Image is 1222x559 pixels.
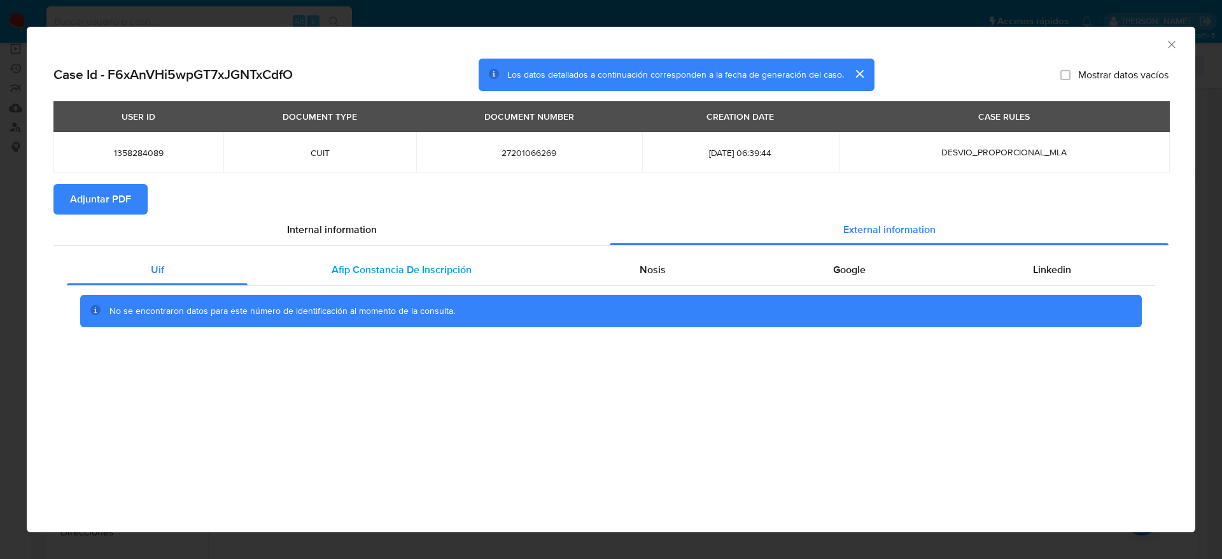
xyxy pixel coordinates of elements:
h2: Case Id - F6xAnVHi5wpGT7xJGNTxCdfO [53,66,293,83]
span: Google [833,262,866,277]
input: Mostrar datos vacíos [1060,69,1071,80]
span: [DATE] 06:39:44 [657,147,824,159]
div: CREATION DATE [699,106,782,127]
span: Linkedin [1033,262,1071,277]
div: DOCUMENT NUMBER [477,106,582,127]
span: Adjuntar PDF [70,185,131,213]
div: closure-recommendation-modal [27,27,1195,532]
span: Mostrar datos vacíos [1078,68,1169,81]
span: CUIT [239,147,401,159]
div: CASE RULES [971,106,1037,127]
div: Detailed external info [67,255,1155,285]
span: No se encontraron datos para este número de identificación al momento de la consulta. [109,304,455,317]
span: 1358284089 [69,147,208,159]
button: Cerrar ventana [1165,38,1177,50]
span: DESVIO_PROPORCIONAL_MLA [941,146,1067,159]
div: DOCUMENT TYPE [275,106,365,127]
button: Adjuntar PDF [53,184,148,215]
span: Afip Constancia De Inscripción [332,262,472,277]
div: Detailed info [53,215,1169,245]
span: Uif [151,262,164,277]
span: Internal information [287,222,377,237]
div: USER ID [114,106,163,127]
span: 27201066269 [432,147,626,159]
span: External information [843,222,936,237]
button: cerrar [844,59,874,89]
span: Nosis [640,262,666,277]
span: Los datos detallados a continuación corresponden a la fecha de generación del caso. [507,68,844,81]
